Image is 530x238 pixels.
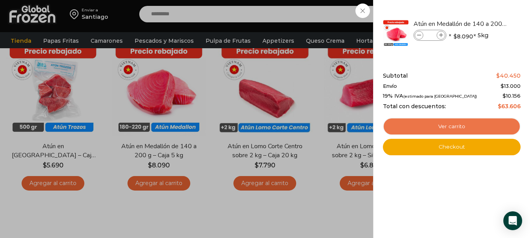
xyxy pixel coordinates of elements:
span: 19% IVA [383,93,477,99]
a: Atún en Medallón de 140 a 200 g - Caja 5 kg [413,20,507,28]
input: Product quantity [424,31,436,40]
span: $ [503,93,506,99]
span: × × 5kg [448,30,488,41]
bdi: 8.090 [454,33,473,40]
span: $ [454,33,457,40]
small: (estimado para [GEOGRAPHIC_DATA]) [403,94,477,98]
span: Total con descuentos: [383,103,446,110]
a: Checkout [383,139,521,155]
bdi: 63.606 [498,103,521,110]
span: $ [498,103,501,110]
span: $ [501,83,504,89]
bdi: 40.450 [496,72,521,79]
bdi: 13.000 [501,83,521,89]
span: 10.156 [503,93,521,99]
div: Open Intercom Messenger [503,211,522,230]
a: Ver carrito [383,118,521,136]
span: $ [496,72,500,79]
span: Envío [383,83,397,89]
span: Subtotal [383,73,408,79]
